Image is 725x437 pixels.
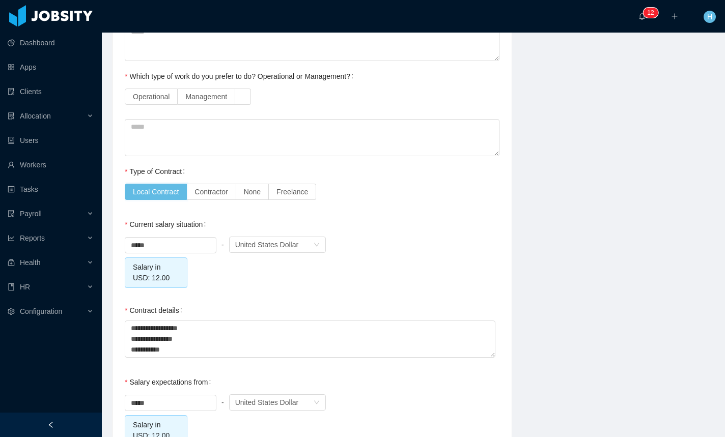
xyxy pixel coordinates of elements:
a: icon: pie-chartDashboard [8,33,94,53]
label: Current salary situation [125,220,210,228]
span: Salary in USD: 12.00 [133,263,170,282]
a: icon: auditClients [8,81,94,102]
p: 2 [651,8,654,18]
span: Health [20,258,40,267]
i: icon: plus [671,13,678,20]
span: Operational [133,93,170,101]
i: icon: down [314,242,320,249]
div: - [221,235,224,255]
textarea: Contract details [125,321,495,358]
label: Contract details [125,306,186,314]
i: icon: down [314,399,320,406]
i: icon: bell [638,13,646,20]
span: H [707,11,712,23]
span: Management [185,93,227,101]
div: United States Dollar [235,237,299,252]
a: icon: robotUsers [8,130,94,151]
span: Contractor [194,188,228,196]
p: 1 [647,8,651,18]
i: icon: medicine-box [8,259,15,266]
a: icon: userWorkers [8,155,94,175]
i: icon: solution [8,112,15,120]
div: - [221,392,224,413]
a: icon: profileTasks [8,179,94,199]
div: United States Dollar [235,395,299,410]
a: icon: appstoreApps [8,57,94,77]
i: icon: file-protect [8,210,15,217]
i: icon: setting [8,308,15,315]
i: icon: line-chart [8,235,15,242]
span: Freelance [276,188,308,196]
i: icon: book [8,283,15,290]
span: HR [20,283,30,291]
span: Allocation [20,112,51,120]
span: None [244,188,261,196]
label: Salary expectations from [125,378,215,386]
span: Local Contract [133,188,179,196]
span: Configuration [20,307,62,315]
label: Which type of work do you prefer to do? Operational or Management? [125,72,357,80]
span: Reports [20,234,45,242]
span: Payroll [20,210,42,218]
sup: 12 [643,8,658,18]
label: Type of Contract [125,167,189,176]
